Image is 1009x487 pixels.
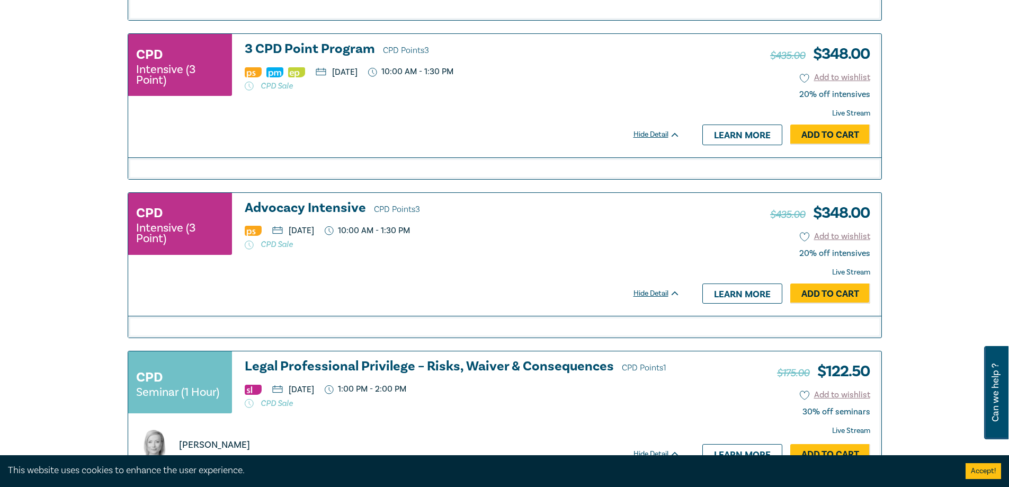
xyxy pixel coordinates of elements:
p: [DATE] [272,385,314,394]
strong: Live Stream [832,109,870,118]
p: CPD Sale [245,239,680,250]
img: Practice Management & Business Skills [266,67,283,77]
button: Add to wishlist [800,231,870,243]
a: Learn more [702,444,782,464]
div: This website uses cookies to enhance the user experience. [8,464,950,477]
p: [DATE] [316,68,358,76]
p: CPD Sale [245,398,680,409]
div: Hide Detail [633,449,692,459]
p: [PERSON_NAME] [179,438,250,452]
a: Add to Cart [790,444,870,464]
button: Accept cookies [966,463,1001,479]
span: $175.00 [777,366,809,380]
span: $435.00 [770,208,805,222]
img: Ethics & Professional Responsibility [288,67,305,77]
a: 3 CPD Point Program CPD Points3 [245,42,680,58]
h3: $ 348.00 [770,201,870,225]
strong: Live Stream [832,268,870,277]
div: Hide Detail [633,129,692,140]
p: 10:00 AM - 1:30 PM [325,226,410,236]
strong: Live Stream [832,426,870,436]
span: $435.00 [770,49,805,63]
span: CPD Points 1 [622,362,666,373]
button: Add to wishlist [800,72,870,84]
span: CPD Points 3 [374,204,420,215]
img: Professional Skills [245,226,262,236]
h3: $ 348.00 [770,42,870,66]
div: Hide Detail [633,288,692,299]
h3: CPD [136,368,163,387]
div: 20% off intensives [799,90,870,100]
h3: CPD [136,203,163,223]
p: 1:00 PM - 2:00 PM [325,384,407,394]
h3: Legal Professional Privilege – Risks, Waiver & Consequences [245,359,680,375]
div: 20% off intensives [799,249,870,259]
img: https://s3.ap-southeast-2.amazonaws.com/leo-cussen-store-production-content/Contacts/Lisa%20Fitzg... [137,428,172,463]
h3: $ 122.50 [777,359,870,384]
div: 30% off seminars [802,407,870,417]
h3: CPD [136,45,163,64]
a: Add to Cart [790,125,870,145]
a: Add to Cart [790,284,870,304]
h3: 3 CPD Point Program [245,42,680,58]
a: Legal Professional Privilege – Risks, Waiver & Consequences CPD Points1 [245,359,680,375]
small: Intensive (3 Point) [136,223,224,244]
span: Can we help ? [990,352,1001,433]
span: CPD Points 3 [383,45,429,56]
small: Seminar (1 Hour) [136,387,219,397]
small: Intensive (3 Point) [136,64,224,85]
a: Learn more [702,125,782,145]
img: Substantive Law [245,385,262,395]
img: Professional Skills [245,67,262,77]
p: [DATE] [272,226,314,235]
a: Advocacy Intensive CPD Points3 [245,201,680,217]
button: Add to wishlist [800,389,870,401]
p: CPD Sale [245,81,680,91]
a: Learn more [702,284,782,304]
h3: Advocacy Intensive [245,201,680,217]
p: 10:00 AM - 1:30 PM [368,67,454,77]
